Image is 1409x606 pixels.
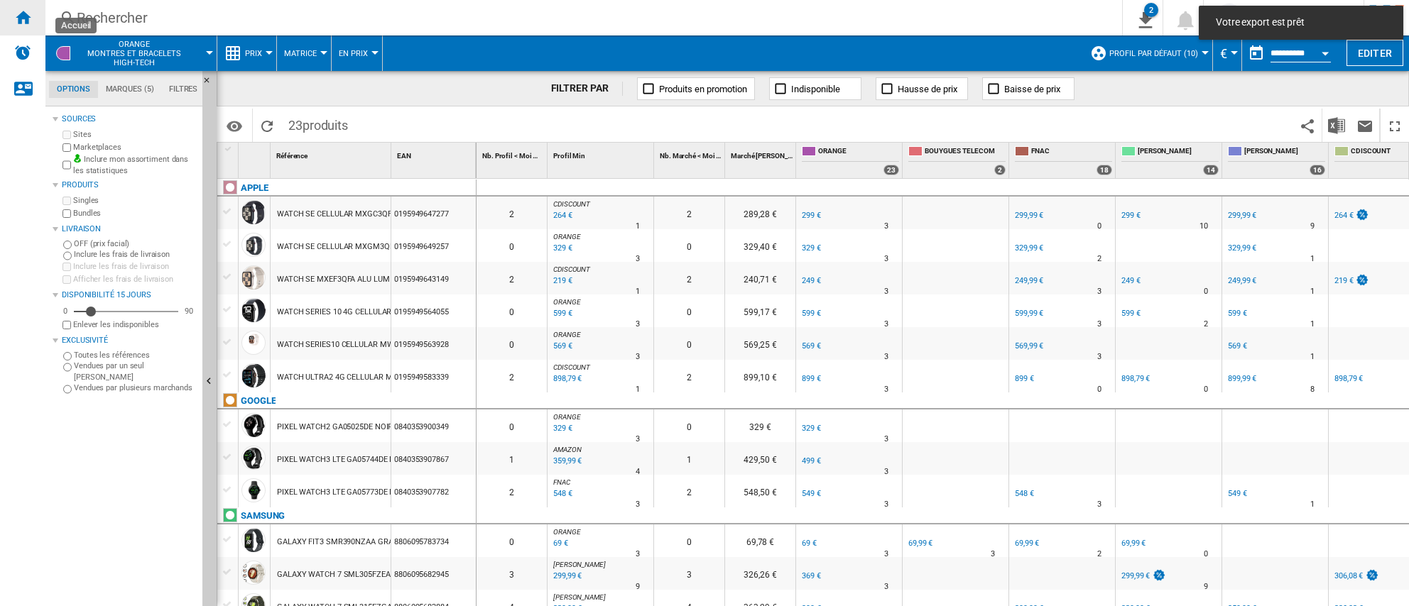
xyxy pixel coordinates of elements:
[281,109,355,138] span: 23
[553,446,581,453] span: AMAZON
[391,294,476,327] div: 0195949564055
[553,152,585,160] span: Profil Min
[62,131,71,139] input: Sites
[1228,374,1256,383] div: 899,99 €
[654,409,724,442] div: 0
[654,262,724,294] div: 2
[1334,276,1354,285] div: 219 €
[636,497,640,512] div: Délai de livraison : 3 jours
[883,165,899,175] div: 23 offers sold by ORANGE
[391,327,476,360] div: 0195949563928
[1220,35,1234,71] div: €
[1226,274,1256,288] div: 249,99 €
[1220,46,1227,61] span: €
[63,352,72,360] input: Toutes les références
[1226,487,1247,501] div: 549 €
[63,241,72,249] input: OFF (prix facial)
[391,360,476,392] div: 0195949583339
[391,262,476,294] div: 0195949643149
[884,432,888,446] div: Délai de livraison : 3 jours
[802,539,817,548] div: 69 €
[551,422,572,436] div: Mise à jour : dimanche 10 août 2025 22:04
[1322,109,1351,142] button: Télécharger au format Excel
[477,262,547,294] div: 2
[725,197,795,229] div: 289,28 €
[1312,38,1338,64] button: Open calendar
[479,143,547,165] div: Nb. Profil < Moi Sort None
[725,442,795,475] div: 429,50 €
[802,211,821,220] div: 299 €
[1355,209,1369,221] img: promotionV3.png
[73,208,197,219] label: Bundles
[477,409,547,442] div: 0
[1097,350,1101,364] div: Délai de livraison : 3 jours
[1015,309,1043,318] div: 599,99 €
[802,341,821,351] div: 569 €
[553,233,580,241] span: ORANGE
[62,180,197,191] div: Produits
[1119,307,1141,321] div: 599 €
[62,275,71,284] input: Afficher les frais de livraison
[728,143,795,165] div: Sort None
[202,71,219,97] button: Masquer
[654,197,724,229] div: 2
[1365,569,1379,581] img: promotionV3.png
[551,307,572,321] div: Mise à jour : dimanche 10 août 2025 22:03
[62,263,71,271] input: Inclure les frais de livraison
[245,49,262,58] span: Prix
[1228,276,1256,285] div: 249,99 €
[660,152,714,160] span: Nb. Marché < Moi
[1121,374,1150,383] div: 898,79 €
[994,165,1006,175] div: 2 offers sold by BOUYGUES TELECOM
[725,229,795,262] div: 329,40 €
[477,294,547,327] div: 0
[1109,49,1198,58] span: Profil par défaut (10)
[1310,252,1315,266] div: Délai de livraison : 1 jour
[636,382,640,397] div: Délai de livraison : 1 jour
[1204,317,1208,331] div: Délai de livraison : 2 jours
[1204,382,1208,397] div: Délai de livraison : 0 jour
[1144,3,1158,17] div: 2
[394,143,476,165] div: EAN Sort None
[1225,143,1328,178] div: [PERSON_NAME] 16 offers sold by DARTY
[657,143,724,165] div: Sort None
[391,475,476,507] div: 0840353907782
[1334,571,1363,580] div: 306,08 €
[1031,146,1112,158] span: FNAC
[802,374,821,383] div: 899 €
[802,424,821,433] div: 329 €
[394,143,476,165] div: Sort None
[1097,285,1101,299] div: Délai de livraison : 3 jours
[800,241,821,255] div: 329 €
[73,195,197,206] label: Singles
[1228,211,1256,220] div: 299,99 €
[884,497,888,512] div: Délai de livraison : 3 jours
[1213,35,1242,71] md-menu: Currency
[1121,211,1141,220] div: 299 €
[1013,274,1043,288] div: 249,99 €
[1004,84,1060,94] span: Baisse de prix
[63,251,72,260] input: Inclure les frais de livraison
[551,339,572,353] div: Mise à jour : dimanche 10 août 2025 22:03
[982,77,1075,100] button: Baisse de prix
[791,84,840,94] span: Indisponible
[800,339,821,353] div: 569 €
[1310,219,1315,233] div: Délai de livraison : 9 jours
[273,143,391,165] div: Référence Sort None
[1097,382,1101,397] div: Délai de livraison : 0 jour
[161,81,205,98] md-tab-item: Filtres
[799,143,902,178] div: ORANGE 23 offers sold by ORANGE
[553,265,590,273] span: CDISCOUNT
[1332,372,1363,386] div: 898,79 €
[553,200,590,208] span: CDISCOUNT
[181,306,197,316] div: 90
[77,8,1085,28] div: Rechercher
[636,252,640,266] div: Délai de livraison : 3 jours
[62,290,197,301] div: Disponibilité 15 Jours
[1310,350,1315,364] div: Délai de livraison : 1 jour
[74,350,197,360] label: Toutes les références
[477,229,547,262] div: 0
[391,409,476,442] div: 0840353900349
[62,224,197,235] div: Livraison
[1228,489,1247,498] div: 549 €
